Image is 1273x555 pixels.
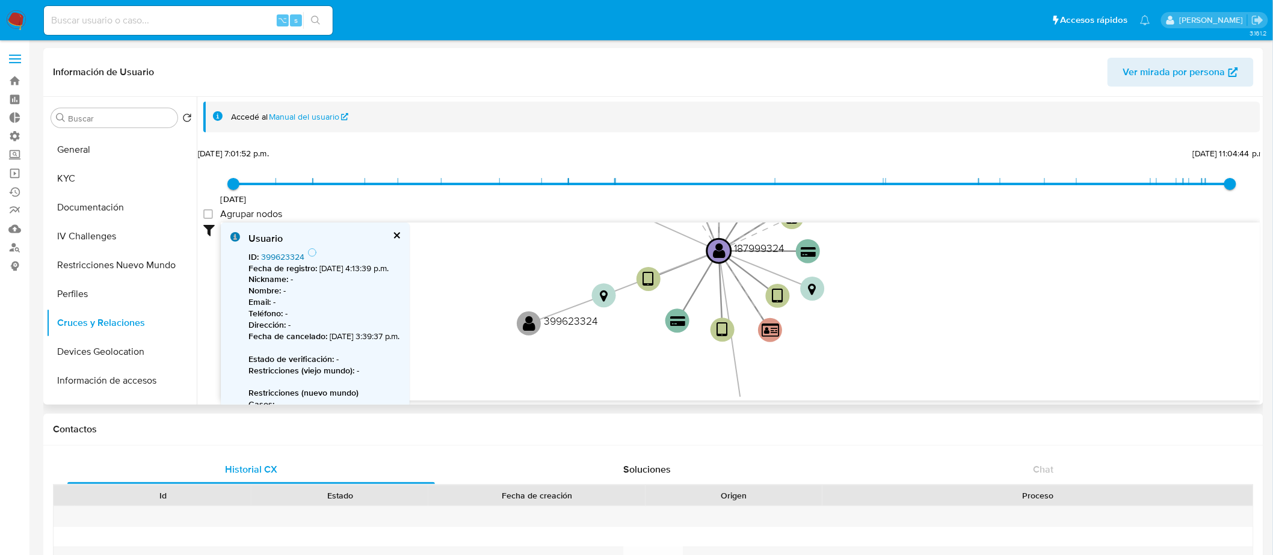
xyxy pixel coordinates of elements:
span: s [294,14,298,26]
button: Cruces y Relaciones [46,308,197,337]
p: - [248,319,400,331]
text:  [772,287,783,305]
input: Buscar [68,113,173,124]
button: KYC [46,164,197,193]
span: Historial CX [225,462,277,476]
span: Accedé al [231,111,268,123]
b: Casos : [248,398,274,410]
text: 187999324 [734,241,784,256]
text:  [762,322,780,338]
span: [DATE] 7:01:52 p.m. [198,147,269,159]
text:  [713,242,726,259]
p: - [248,365,400,376]
span: Agrupar nodos [220,208,282,220]
b: Fecha de registro : [248,262,317,274]
p: mariana.bardanca@mercadolibre.com [1179,14,1247,26]
b: Estado de verificación : [248,353,334,365]
span: [DATE] 11:04:44 p.m. [1193,147,1268,159]
button: Volver al orden por defecto [182,113,192,126]
button: cerrar [392,232,400,239]
text:  [786,209,798,226]
button: Documentación [46,193,197,222]
p: - [248,354,400,365]
div: Usuario [248,232,400,245]
b: Restricciones (nuevo mundo) [248,387,359,399]
div: Origen [654,489,814,501]
text:  [809,283,816,296]
span: Ver mirada por persona [1123,58,1225,87]
text:  [717,322,729,339]
p: - [248,274,400,285]
button: Información de accesos [46,366,197,395]
input: Agrupar nodos [203,209,213,219]
b: Dirección : [248,319,286,331]
span: ⌥ [278,14,287,26]
input: Buscar usuario o caso... [44,13,333,28]
span: [DATE] [221,193,247,205]
text:  [643,271,655,288]
b: Fecha de cancelado : [248,330,327,342]
a: Manual del usuario [270,111,349,123]
a: 399623324 [261,251,304,263]
span: Accesos rápidos [1061,14,1128,26]
p: - [248,296,400,308]
button: IV Challenges [46,222,197,251]
span: Soluciones [624,462,671,476]
text: 399623324 [544,313,598,328]
button: General [46,135,197,164]
button: Restricciones Nuevo Mundo [46,251,197,280]
span: Chat [1034,462,1054,476]
button: Perfiles [46,280,197,308]
a: Salir [1251,14,1264,26]
h1: Información de Usuario [53,66,154,78]
p: - [248,285,400,296]
b: Email : [248,296,271,308]
text:  [670,316,685,328]
p: [DATE] 3:39:37 p.m. [248,331,400,342]
text:  [801,247,816,258]
button: Buscar [56,113,66,123]
b: Nickname : [248,273,288,285]
button: Ver mirada por persona [1108,58,1254,87]
div: Fecha de creación [437,489,637,501]
button: Devices Geolocation [46,337,197,366]
p: [DATE] 4:13:39 p.m. [248,263,400,274]
b: ID : [248,251,259,263]
b: Teléfono : [248,307,283,319]
text:  [600,289,608,302]
div: Estado [260,489,420,501]
h1: Contactos [53,423,1254,435]
button: Direcciones [46,395,197,424]
p: - [248,399,400,410]
div: Proceso [831,489,1245,501]
p: - [248,308,400,319]
a: Notificaciones [1140,15,1150,25]
button: search-icon [303,12,328,29]
b: Restricciones (viejo mundo) : [248,364,354,376]
div: Id [83,489,243,501]
b: Nombre : [248,284,281,296]
text:  [523,314,535,332]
